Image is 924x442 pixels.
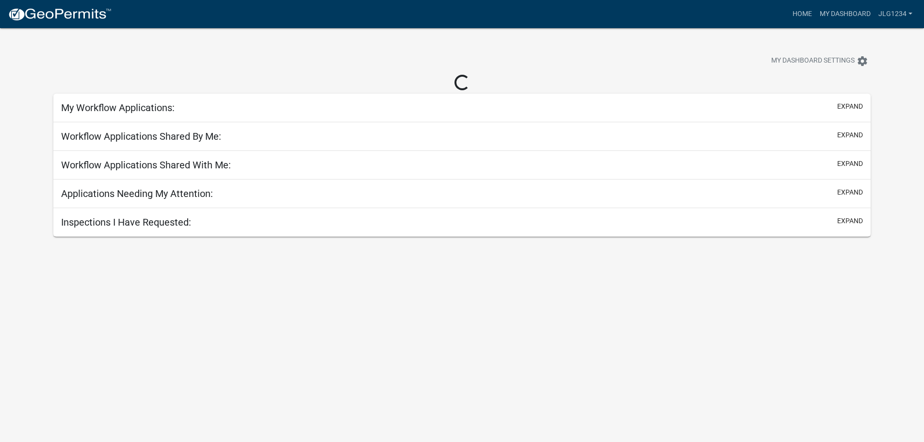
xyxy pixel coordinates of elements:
button: expand [837,159,863,169]
h5: Applications Needing My Attention: [61,188,213,199]
a: Home [789,5,816,23]
h5: Workflow Applications Shared With Me: [61,159,231,171]
h5: My Workflow Applications: [61,102,175,114]
h5: Inspections I Have Requested: [61,216,191,228]
a: My Dashboard [816,5,875,23]
a: jlg1234 [875,5,916,23]
button: expand [837,130,863,140]
span: My Dashboard Settings [771,55,855,67]
button: My Dashboard Settingssettings [763,51,876,70]
button: expand [837,101,863,112]
h5: Workflow Applications Shared By Me: [61,131,221,142]
button: expand [837,216,863,226]
button: expand [837,187,863,197]
i: settings [857,55,868,67]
